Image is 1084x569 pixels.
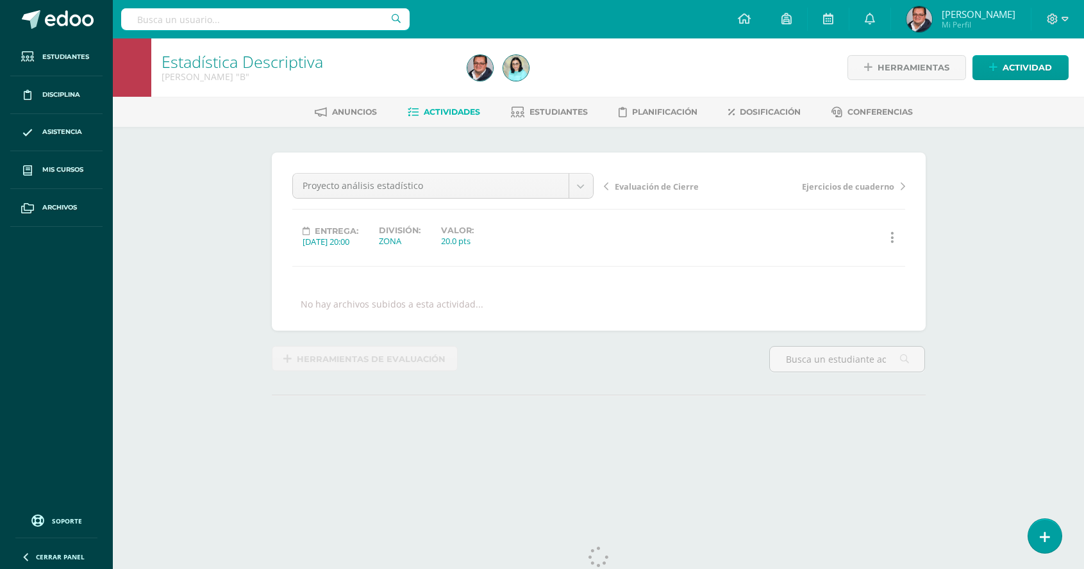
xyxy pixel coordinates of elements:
img: fe380b2d4991993556c9ea662cc53567.png [906,6,932,32]
div: [DATE] 20:00 [303,236,358,247]
a: Ejercicios de cuaderno [755,179,905,192]
span: Herramientas de evaluación [297,347,446,371]
a: Actividades [408,102,480,122]
a: Disciplina [10,76,103,114]
a: Mis cursos [10,151,103,189]
a: Asistencia [10,114,103,152]
span: Mi Perfil [942,19,1015,30]
a: Soporte [15,511,97,529]
a: Estudiantes [511,102,588,122]
label: División: [379,226,421,235]
span: Actividades [424,107,480,117]
span: Mis cursos [42,165,83,175]
a: Proyecto análisis estadístico [293,174,593,198]
span: Anuncios [332,107,377,117]
span: Estudiantes [529,107,588,117]
a: Dosificación [728,102,801,122]
span: Dosificación [740,107,801,117]
img: 9b40464cb3c339ba35e574c8db1485a8.png [503,55,529,81]
div: ZONA [379,235,421,247]
div: 20.0 pts [441,235,474,247]
span: [PERSON_NAME] [942,8,1015,21]
h1: Estadística Descriptiva [162,53,452,70]
div: Quinto Bachillerato 'B' [162,70,452,83]
label: Valor: [441,226,474,235]
a: Planificación [619,102,697,122]
span: Actividad [1003,56,1052,79]
a: Archivos [10,189,103,227]
span: Ejercicios de cuaderno [802,181,894,192]
a: Evaluación de Cierre [604,179,755,192]
span: Disciplina [42,90,80,100]
span: Planificación [632,107,697,117]
a: Conferencias [831,102,913,122]
span: Herramientas [878,56,949,79]
a: Actividad [972,55,1069,80]
span: Cerrar panel [36,552,85,561]
span: Estudiantes [42,52,89,62]
input: Busca un usuario... [121,8,410,30]
input: Busca un estudiante aquí... [770,347,924,372]
span: Evaluación de Cierre [615,181,699,192]
span: Entrega: [315,226,358,236]
a: Herramientas [847,55,966,80]
span: Conferencias [847,107,913,117]
img: fe380b2d4991993556c9ea662cc53567.png [467,55,493,81]
span: Proyecto análisis estadístico [303,174,559,198]
a: Estudiantes [10,38,103,76]
span: Soporte [52,516,82,525]
a: Anuncios [315,102,377,122]
span: Asistencia [42,127,82,137]
div: No hay archivos subidos a esta actividad... [301,298,483,310]
span: Archivos [42,202,77,213]
a: Estadística Descriptiva [162,51,323,72]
